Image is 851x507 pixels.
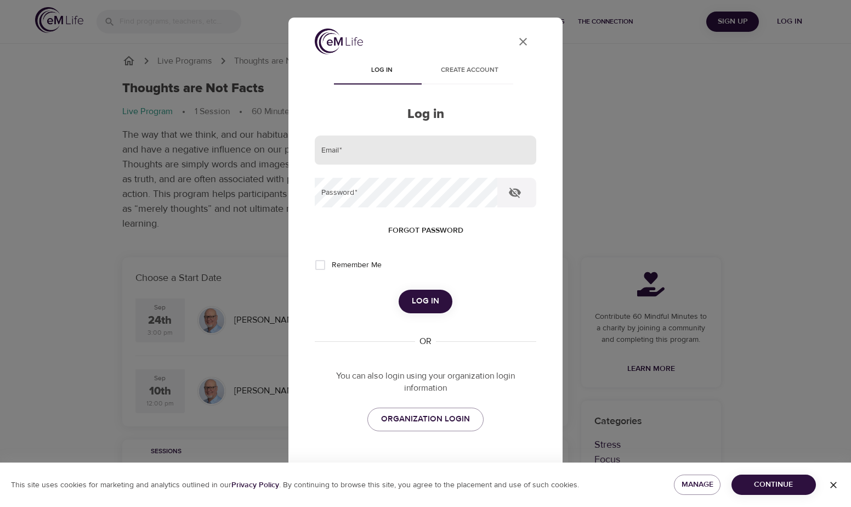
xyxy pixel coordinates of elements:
img: logo [315,29,363,54]
span: Forgot password [388,224,463,238]
div: disabled tabs example [315,58,536,84]
b: Privacy Policy [231,480,279,490]
p: You can also login using your organization login information [315,370,536,395]
span: Create account [432,65,507,76]
div: OR [415,335,436,348]
button: close [510,29,536,55]
span: Log in [412,294,439,308]
span: Continue [740,478,807,492]
button: Forgot password [384,221,468,241]
h2: Log in [315,106,536,122]
span: Log in [344,65,419,76]
button: Log in [399,290,452,313]
span: Manage [683,478,711,492]
span: ORGANIZATION LOGIN [381,412,470,426]
a: ORGANIZATION LOGIN [367,408,484,431]
span: Remember Me [332,260,382,271]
